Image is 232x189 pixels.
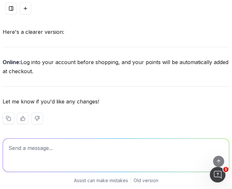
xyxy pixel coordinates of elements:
[223,167,228,172] span: 1
[3,58,229,76] p: Log into your account before shopping, and your points will be automatically added at checkout.
[3,97,229,106] p: Let me know if you'd like any changes!
[3,27,229,36] p: Here's a clearer version:
[3,59,21,65] strong: Online:
[74,177,128,184] p: Assist can make mistakes
[134,177,158,184] a: Old version
[210,167,225,182] iframe: Intercom live chat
